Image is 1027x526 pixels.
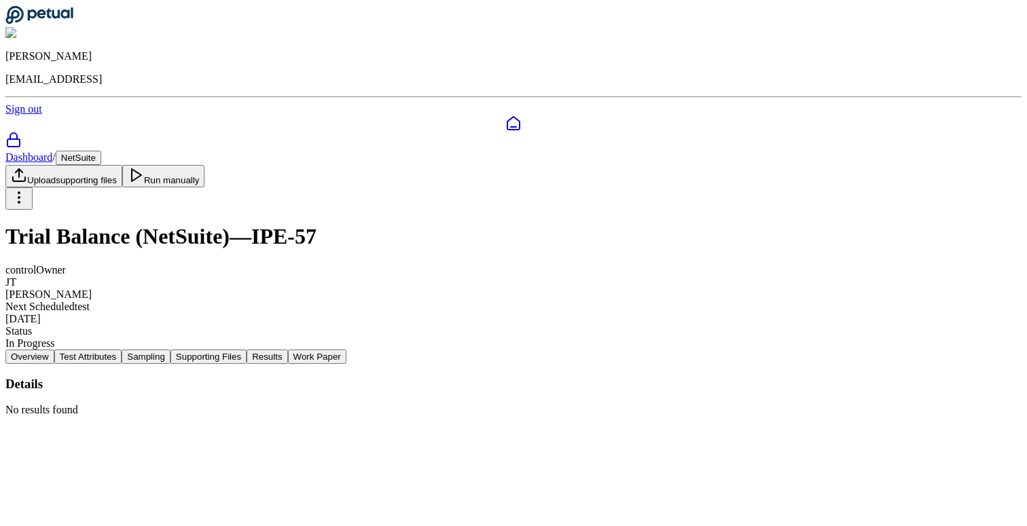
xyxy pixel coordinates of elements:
div: control Owner [5,264,1022,276]
div: Status [5,325,1022,337]
a: Go to Dashboard [5,15,73,26]
a: SOC [5,132,1022,151]
p: [PERSON_NAME] [5,50,1022,62]
h3: Details [5,377,1022,392]
div: No results found [5,404,1022,416]
button: Test Attributes [54,350,122,364]
div: In Progress [5,337,1022,350]
a: Dashboard [5,151,52,163]
a: Sign out [5,103,42,115]
h1: Trial Balance (NetSuite) — IPE-57 [5,224,1022,249]
button: Sampling [122,350,170,364]
p: [EMAIL_ADDRESS] [5,73,1022,86]
button: Results [247,350,287,364]
div: [DATE] [5,313,1022,325]
div: Next Scheduled test [5,301,1022,313]
button: Overview [5,350,54,364]
nav: Tabs [5,350,1022,364]
span: [PERSON_NAME] [5,288,92,300]
button: NetSuite [56,151,101,165]
button: Work Paper [288,350,346,364]
img: Snir Kodesh [5,27,71,39]
button: Supporting Files [170,350,247,364]
button: Run manually [122,165,205,187]
div: / [5,151,1022,165]
a: Dashboard [5,115,1022,132]
button: Uploadsupporting files [5,165,122,187]
span: JT [5,276,16,288]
